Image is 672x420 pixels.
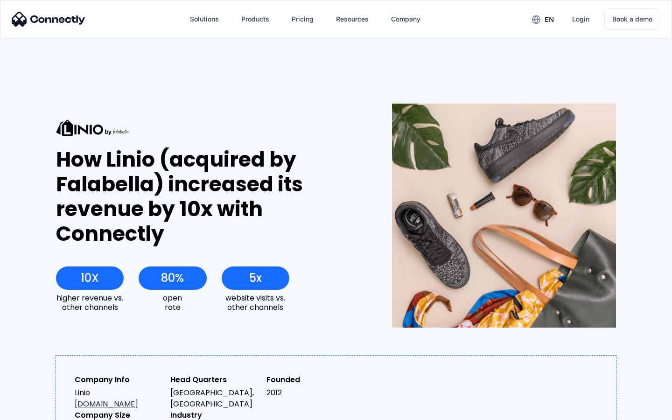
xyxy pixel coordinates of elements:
div: higher revenue vs. other channels [56,294,124,311]
a: Pricing [284,8,321,30]
div: 2012 [266,387,355,399]
aside: Language selected: English [9,404,56,417]
div: Head Quarters [170,374,259,385]
div: Products [241,13,269,26]
div: 80% [161,272,184,285]
div: How Linio (acquired by Falabella) increased its revenue by 10x with Connectly [56,147,358,246]
div: Company [391,13,420,26]
div: Company Info [75,374,163,385]
a: Login [565,8,597,30]
div: Founded [266,374,355,385]
div: 5x [249,272,262,285]
div: Login [572,13,589,26]
ul: Language list [19,404,56,417]
a: Book a demo [604,8,660,30]
div: en [545,13,554,26]
div: website visits vs. other channels [222,294,289,311]
a: [DOMAIN_NAME] [75,399,138,409]
div: 10X [81,272,99,285]
div: Solutions [190,13,219,26]
div: Pricing [292,13,314,26]
div: Resources [336,13,369,26]
div: Linio [75,387,163,410]
div: open rate [139,294,206,311]
div: [GEOGRAPHIC_DATA], [GEOGRAPHIC_DATA] [170,387,259,410]
img: Connectly Logo [12,12,85,27]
